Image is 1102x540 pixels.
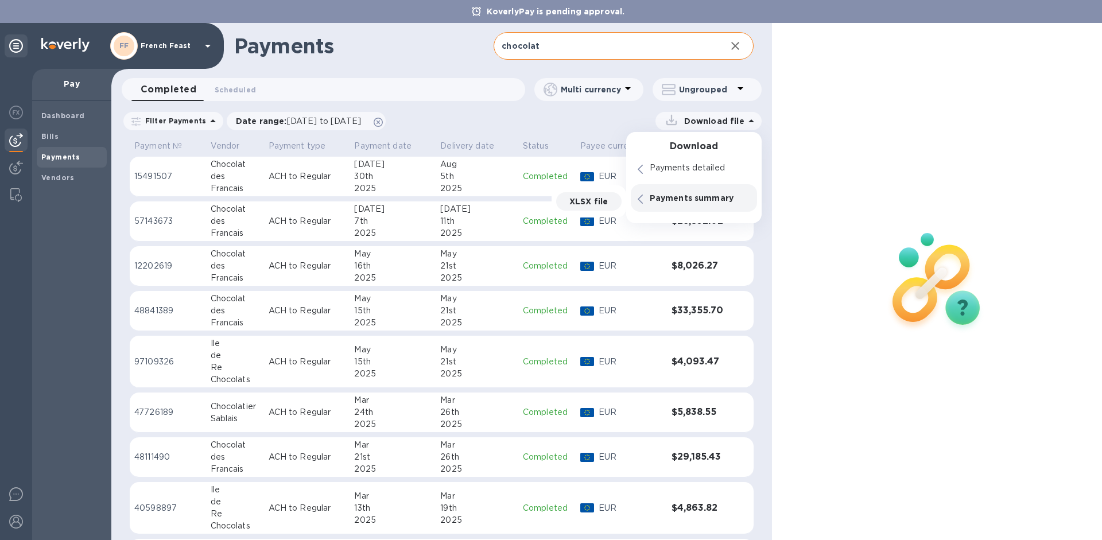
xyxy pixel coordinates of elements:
[440,215,514,227] div: 11th
[5,34,28,57] div: Unpin categories
[134,215,201,227] p: 57143673
[354,182,431,195] div: 2025
[354,293,431,305] div: May
[211,182,259,195] div: Francais
[440,451,514,463] div: 26th
[211,520,259,532] div: Chocolats
[211,362,259,374] div: Re
[211,451,259,463] div: des
[599,502,663,514] p: EUR
[354,356,431,368] div: 15th
[211,401,259,413] div: Chocolatier
[269,140,341,152] span: Payment type
[440,227,514,239] div: 2025
[211,293,259,305] div: Chocolat
[354,394,431,406] div: Mar
[211,508,259,520] div: Re
[211,203,259,215] div: Chocolat
[211,248,259,260] div: Chocolat
[41,111,85,120] b: Dashboard
[440,356,514,368] div: 21st
[354,344,431,356] div: May
[134,260,201,272] p: 12202619
[269,215,346,227] p: ACH to Regular
[119,41,129,50] b: FF
[523,406,571,418] p: Completed
[440,272,514,284] div: 2025
[211,374,259,386] div: Chocolats
[440,502,514,514] div: 19th
[41,153,80,161] b: Payments
[211,413,259,425] div: Sablais
[41,78,102,90] p: Pay
[672,452,729,463] h3: $29,185.43
[580,140,658,152] span: Payee currency
[134,406,201,418] p: 47726189
[523,215,571,227] p: Completed
[211,272,259,284] div: Francais
[354,227,431,239] div: 2025
[269,140,326,152] p: Payment type
[211,349,259,362] div: de
[134,356,201,368] p: 97109326
[523,170,571,182] p: Completed
[354,158,431,170] div: [DATE]
[440,463,514,475] div: 2025
[354,203,431,215] div: [DATE]
[354,248,431,260] div: May
[599,356,663,368] p: EUR
[354,463,431,475] div: 2025
[134,170,201,182] p: 15491507
[440,158,514,170] div: Aug
[650,162,750,174] p: Payments detailed
[440,170,514,182] div: 5th
[599,215,663,227] p: EUR
[440,248,514,260] div: May
[672,305,729,316] h3: $33,355.70
[269,356,346,368] p: ACH to Regular
[141,42,198,50] p: French Feast
[211,227,259,239] div: Francais
[440,514,514,526] div: 2025
[440,406,514,418] div: 26th
[215,84,256,96] span: Scheduled
[134,140,182,152] p: Payment №
[211,158,259,170] div: Chocolat
[269,451,346,463] p: ACH to Regular
[440,418,514,430] div: 2025
[211,260,259,272] div: des
[134,305,201,317] p: 48841389
[672,261,729,271] h3: $8,026.27
[211,170,259,182] div: des
[481,6,631,17] p: KoverlyPay is pending approval.
[440,344,514,356] div: May
[523,305,571,317] p: Completed
[354,451,431,463] div: 21st
[672,407,729,418] h3: $5,838.55
[354,215,431,227] div: 7th
[440,260,514,272] div: 21st
[440,140,494,152] p: Delivery date
[269,502,346,514] p: ACH to Regular
[354,418,431,430] div: 2025
[569,196,608,207] p: XLSX file
[354,439,431,451] div: Mar
[354,260,431,272] div: 16th
[287,116,361,126] span: [DATE] to [DATE]
[211,215,259,227] div: des
[523,140,564,152] span: Status
[354,140,426,152] span: Payment date
[236,115,367,127] p: Date range :
[561,84,621,95] p: Multi currency
[599,170,663,182] p: EUR
[134,502,201,514] p: 40598897
[211,140,240,152] p: Vendor
[354,502,431,514] div: 13th
[211,317,259,329] div: Francais
[599,406,663,418] p: EUR
[440,305,514,317] div: 21st
[269,170,346,182] p: ACH to Regular
[440,394,514,406] div: Mar
[141,81,196,98] span: Completed
[354,514,431,526] div: 2025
